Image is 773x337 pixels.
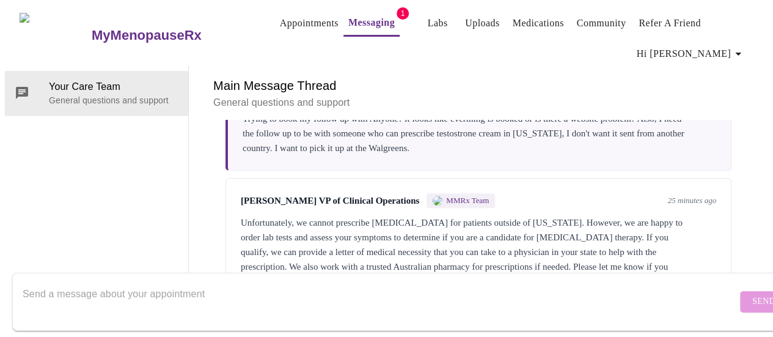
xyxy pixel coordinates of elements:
[508,11,569,35] button: Medications
[634,11,706,35] button: Refer a Friend
[465,15,500,32] a: Uploads
[348,14,395,31] a: Messaging
[637,45,746,62] span: Hi [PERSON_NAME]
[460,11,505,35] button: Uploads
[23,282,737,321] textarea: Send a message about your appointment
[49,80,178,94] span: Your Care Team
[418,11,457,35] button: Labs
[241,196,419,206] span: [PERSON_NAME] VP of Clinical Operations
[275,11,343,35] button: Appointments
[668,196,716,206] span: 25 minutes ago
[20,13,90,59] img: MyMenopauseRx Logo
[397,7,409,20] span: 1
[90,14,250,57] a: MyMenopauseRx
[632,42,750,66] button: Hi [PERSON_NAME]
[213,95,744,110] p: General questions and support
[280,15,339,32] a: Appointments
[513,15,564,32] a: Medications
[446,196,489,206] span: MMRx Team
[428,15,448,32] a: Labs
[639,15,701,32] a: Refer a Friend
[577,15,626,32] a: Community
[243,111,716,155] div: Trying to book my follow up with Anyone? it looks like everthing is booked or is there a website ...
[241,215,716,289] div: Unfortunately, we cannot prescribe [MEDICAL_DATA] for patients outside of [US_STATE]. However, we...
[49,94,178,106] p: General questions and support
[343,10,400,37] button: Messaging
[213,76,744,95] h6: Main Message Thread
[572,11,631,35] button: Community
[92,28,202,43] h3: MyMenopauseRx
[5,71,188,115] div: Your Care TeamGeneral questions and support
[433,196,442,206] img: MMRX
